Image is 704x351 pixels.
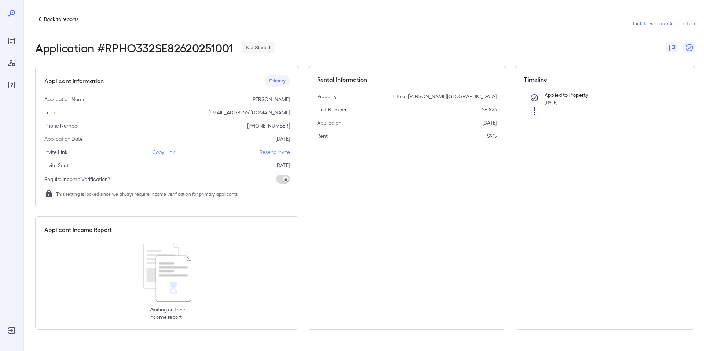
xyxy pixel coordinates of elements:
[524,75,686,84] h5: Timeline
[260,148,290,156] p: Resend Invite
[544,100,558,105] span: [DATE]
[44,175,110,183] p: Require Income Verification?
[265,78,290,85] span: Primary
[44,162,69,169] p: Invite Sent
[683,42,695,53] button: Close Report
[482,119,497,126] p: [DATE]
[317,75,497,84] h5: Rental Information
[44,148,67,156] p: Invite Link
[633,20,695,27] a: Link to Resman Application
[666,42,678,53] button: Flag Report
[44,96,86,103] p: Application Name
[35,41,233,54] h2: Application # RPHO332SE82620251001
[242,44,275,51] span: Not Started
[44,225,112,234] h5: Applicant Income Report
[44,135,83,143] p: Application Date
[482,106,497,113] p: SE-826
[317,93,337,100] p: Property
[544,91,674,99] p: Applied to Property
[44,77,104,85] h5: Applicant Information
[152,148,175,156] p: Copy Link
[317,132,328,140] p: Rent
[393,93,497,100] p: Life at [PERSON_NAME][GEOGRAPHIC_DATA]
[6,35,18,47] div: Reports
[487,132,497,140] p: $915
[44,122,79,129] p: Phone Number
[149,306,186,321] p: Waiting on their income report
[44,15,78,23] p: Back to reports
[6,57,18,69] div: Manage Users
[251,96,290,103] p: [PERSON_NAME]
[317,119,341,126] p: Applied on
[6,79,18,91] div: FAQ
[275,135,290,143] p: [DATE]
[247,122,290,129] p: [PHONE_NUMBER]
[44,109,57,116] p: Email
[6,325,18,336] div: Log Out
[208,109,290,116] p: [EMAIL_ADDRESS][DOMAIN_NAME]
[56,190,239,197] span: This setting is locked since we always require income verification for primary applicants.
[317,106,347,113] p: Unit Number
[275,162,290,169] p: [DATE]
